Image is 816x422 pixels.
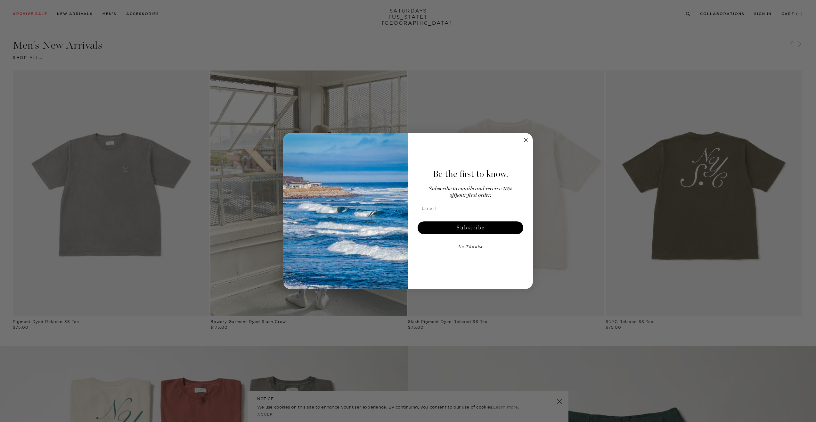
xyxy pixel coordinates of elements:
[418,221,523,234] button: Subscribe
[522,136,530,144] button: Close dialog
[283,133,408,289] img: 125c788d-000d-4f3e-b05a-1b92b2a23ec9.jpeg
[416,241,525,253] button: No Thanks
[416,202,525,215] input: Email
[429,186,512,192] span: Subscribe to emails and receive 15%
[455,193,491,198] span: your first order.
[433,169,508,179] span: Be the first to know.
[450,193,455,198] span: off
